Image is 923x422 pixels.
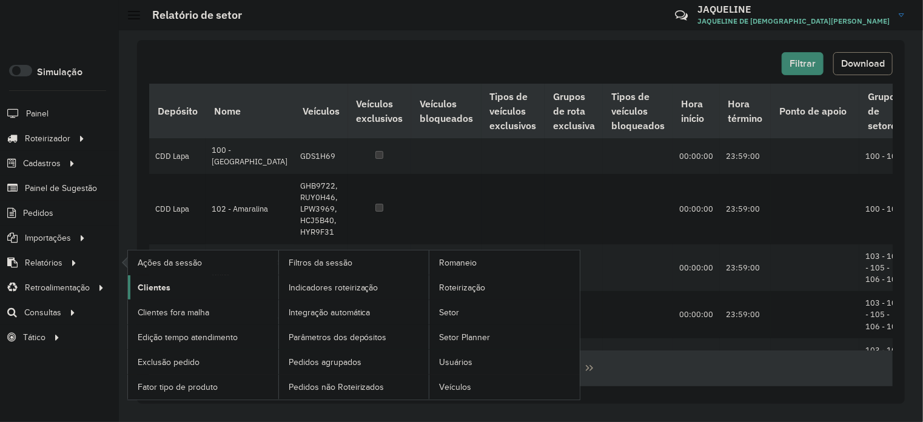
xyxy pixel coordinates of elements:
[289,281,378,294] span: Indicadores roteirização
[294,84,347,138] th: Veículos
[37,65,82,79] label: Simulação
[26,107,49,120] span: Painel
[673,291,720,338] td: 00:00:00
[439,356,472,369] span: Usuários
[289,381,384,394] span: Pedidos não Roteirizados
[482,84,545,138] th: Tipos de veículos exclusivos
[289,356,361,369] span: Pedidos agrupados
[138,356,200,369] span: Exclusão pedido
[206,84,294,138] th: Nome
[859,244,909,292] td: 103 - 104 - 105 - 106 - 107
[697,4,890,15] h3: JAQUELINE
[24,306,61,319] span: Consultas
[128,275,278,300] a: Clientes
[833,52,893,75] button: Download
[279,325,429,349] a: Parâmetros dos depósitos
[720,174,771,244] td: 23:59:00
[720,138,771,173] td: 23:59:00
[23,157,61,170] span: Cadastros
[720,244,771,292] td: 23:59:00
[294,174,347,244] td: GHB9722, RUY0H46, LPW3969, HCJ5B40, HYR9F31
[411,84,481,138] th: Veículos bloqueados
[128,300,278,324] a: Clientes fora malha
[578,357,601,380] button: Last Page
[545,84,603,138] th: Grupos de rota exclusiva
[128,375,278,399] a: Fator tipo de produto
[206,174,294,244] td: 102 - Amaralina
[859,174,909,244] td: 100 - 102
[720,338,771,386] td: 23:59:00
[149,244,206,292] td: CDD Lapa
[790,58,816,69] span: Filtrar
[859,291,909,338] td: 103 - 104 - 105 - 106 - 107
[279,300,429,324] a: Integração automática
[279,250,429,275] a: Filtros da sessão
[603,84,673,138] th: Tipos de veículos bloqueados
[25,281,90,294] span: Retroalimentação
[149,84,206,138] th: Depósito
[673,174,720,244] td: 00:00:00
[25,256,62,269] span: Relatórios
[668,2,694,28] a: Contato Rápido
[206,138,294,173] td: 100 - [GEOGRAPHIC_DATA]
[782,52,824,75] button: Filtrar
[23,331,45,344] span: Tático
[206,244,294,292] td: 103 - Umbuzeiro da Onça
[771,84,859,138] th: Ponto de apoio
[138,381,218,394] span: Fator tipo de produto
[429,275,580,300] a: Roteirização
[720,291,771,338] td: 23:59:00
[279,350,429,374] a: Pedidos agrupados
[25,232,71,244] span: Importações
[673,84,720,138] th: Hora início
[429,325,580,349] a: Setor Planner
[294,138,347,173] td: GDS1H69
[841,58,885,69] span: Download
[673,138,720,173] td: 00:00:00
[697,16,890,27] span: JAQUELINE DE [DEMOGRAPHIC_DATA][PERSON_NAME]
[859,84,909,138] th: Grupo de setores
[439,256,477,269] span: Romaneio
[138,256,202,269] span: Ações da sessão
[429,350,580,374] a: Usuários
[859,338,909,386] td: 103 - 104 - 105 - 106 - 107
[429,300,580,324] a: Setor
[149,138,206,173] td: CDD Lapa
[128,325,278,349] a: Edição tempo atendimento
[140,8,242,22] h2: Relatório de setor
[673,244,720,292] td: 00:00:00
[279,275,429,300] a: Indicadores roteirização
[23,207,53,219] span: Pedidos
[294,244,347,292] td: FLW7D58
[429,375,580,399] a: Veículos
[348,84,411,138] th: Veículos exclusivos
[439,306,459,319] span: Setor
[25,182,97,195] span: Painel de Sugestão
[289,306,371,319] span: Integração automática
[859,138,909,173] td: 100 - 102
[138,281,170,294] span: Clientes
[439,331,490,344] span: Setor Planner
[289,256,352,269] span: Filtros da sessão
[138,331,238,344] span: Edição tempo atendimento
[138,306,209,319] span: Clientes fora malha
[128,350,278,374] a: Exclusão pedido
[720,84,771,138] th: Hora término
[439,281,485,294] span: Roteirização
[289,331,387,344] span: Parâmetros dos depósitos
[149,174,206,244] td: CDD Lapa
[439,381,471,394] span: Veículos
[429,250,580,275] a: Romaneio
[673,338,720,386] td: 00:00:00
[25,132,70,145] span: Roteirizador
[279,375,429,399] a: Pedidos não Roteirizados
[128,250,278,275] a: Ações da sessão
